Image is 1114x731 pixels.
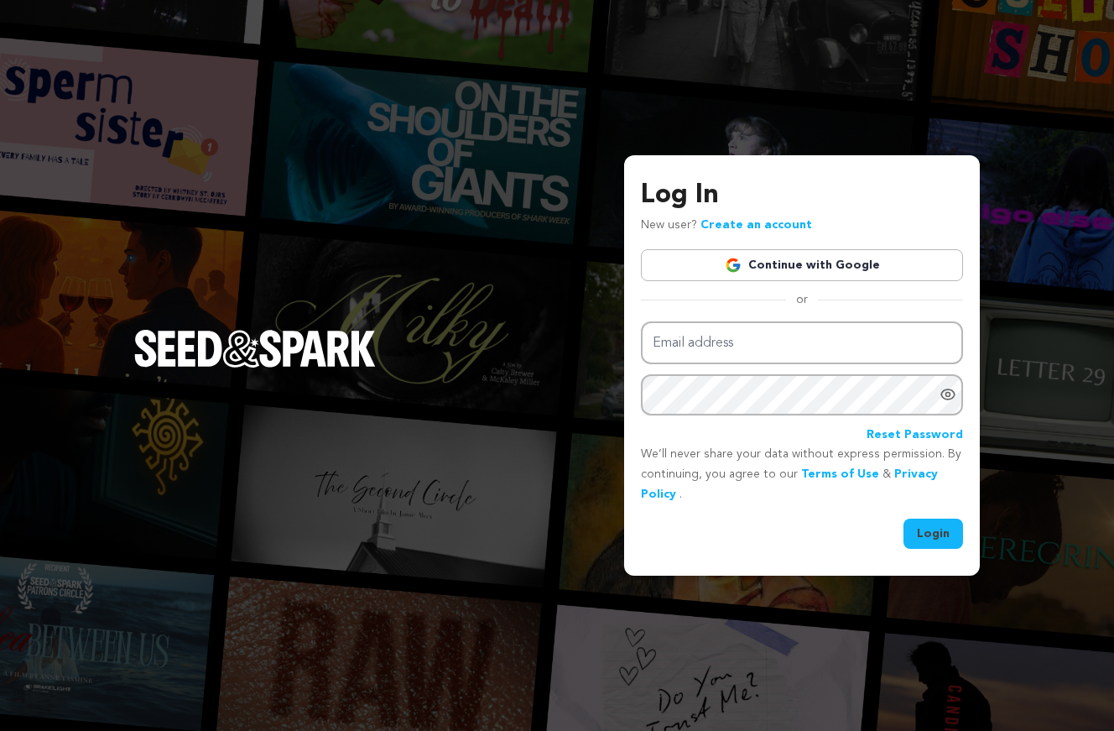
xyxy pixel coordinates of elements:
p: New user? [641,216,812,236]
a: Continue with Google [641,249,963,281]
a: Reset Password [867,426,963,446]
input: Email address [641,321,963,364]
img: Google logo [725,257,742,274]
button: Login [903,519,963,549]
a: Show password as plain text. Warning: this will display your password on the screen. [940,386,956,403]
a: Seed&Spark Homepage [134,330,376,400]
a: Create an account [700,219,812,231]
img: Seed&Spark Logo [134,330,376,367]
h3: Log In [641,175,963,216]
p: We’ll never share your data without express permission. By continuing, you agree to our & . [641,445,963,504]
a: Terms of Use [801,468,879,480]
span: or [786,291,818,308]
a: Privacy Policy [641,468,938,500]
